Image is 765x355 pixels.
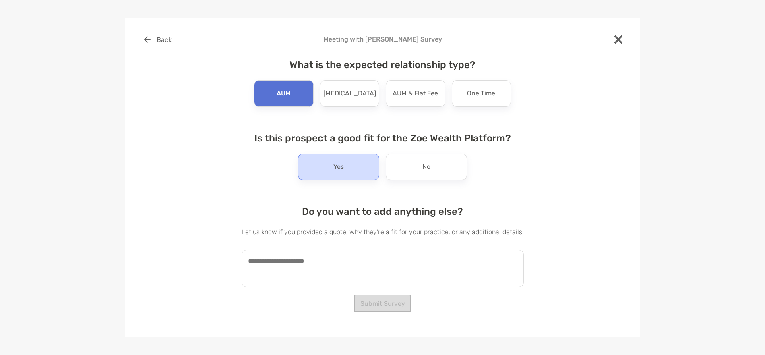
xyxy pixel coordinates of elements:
[393,87,438,100] p: AUM & Flat Fee
[422,160,430,173] p: No
[138,35,627,43] h4: Meeting with [PERSON_NAME] Survey
[144,36,151,43] img: button icon
[242,206,524,217] h4: Do you want to add anything else?
[277,87,291,100] p: AUM
[138,31,178,48] button: Back
[323,87,376,100] p: [MEDICAL_DATA]
[242,227,524,237] p: Let us know if you provided a quote, why they're a fit for your practice, or any additional details!
[242,133,524,144] h4: Is this prospect a good fit for the Zoe Wealth Platform?
[467,87,495,100] p: One Time
[333,160,344,173] p: Yes
[614,35,622,44] img: close modal
[242,59,524,71] h4: What is the expected relationship type?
